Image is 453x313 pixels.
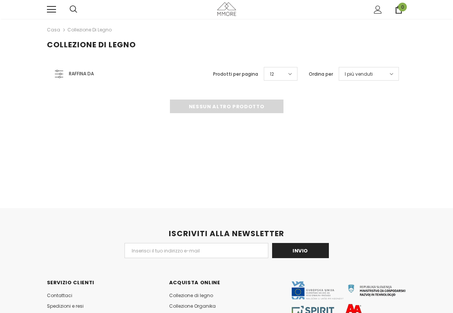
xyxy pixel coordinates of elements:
[213,70,258,78] label: Prodotti per pagina
[125,243,268,258] input: Email Address
[47,25,60,34] a: Casa
[169,290,213,301] a: Collezione di legno
[47,39,136,50] span: Collezione di legno
[67,26,112,33] a: Collezione di legno
[270,70,274,78] span: 12
[309,70,333,78] label: Ordina per
[69,70,94,78] span: Raffina da
[169,303,216,309] span: Collezione Organika
[217,2,236,16] img: Casi MMORE
[169,292,213,299] span: Collezione di legno
[291,296,406,303] a: Javni razpis
[398,3,407,11] span: 0
[169,228,284,239] span: ISCRIVITI ALLA NEWSLETTER
[169,301,216,311] a: Collezione Organika
[272,243,329,258] input: Invio
[345,70,373,78] span: I più venduti
[395,6,403,14] a: 0
[169,279,220,286] span: Acquista Online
